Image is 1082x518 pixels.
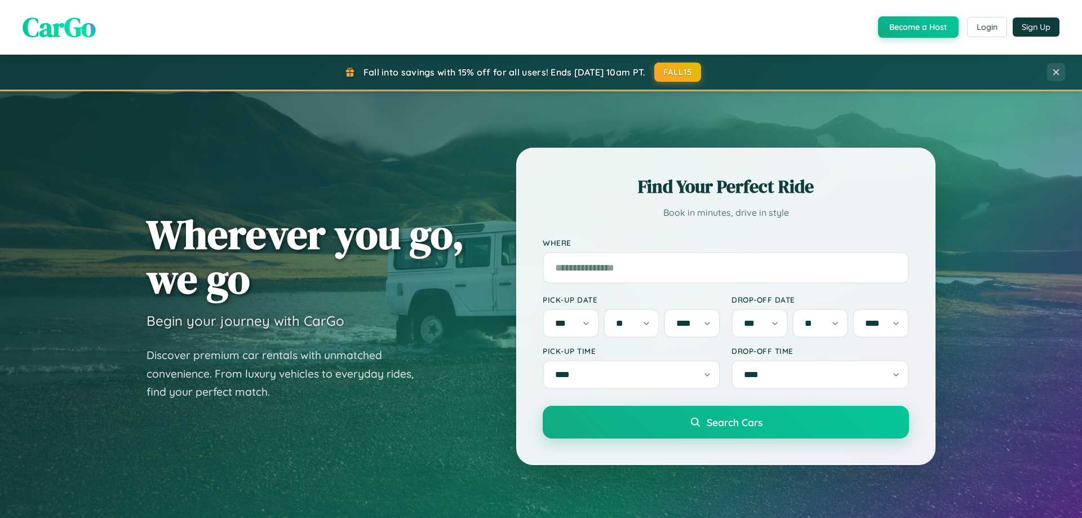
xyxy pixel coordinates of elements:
span: Fall into savings with 15% off for all users! Ends [DATE] 10am PT. [363,67,646,78]
button: FALL15 [654,63,702,82]
h1: Wherever you go, we go [147,212,464,301]
p: Book in minutes, drive in style [543,205,909,221]
span: Search Cars [707,416,762,428]
label: Where [543,238,909,247]
h3: Begin your journey with CarGo [147,312,344,329]
label: Pick-up Time [543,346,720,356]
button: Login [967,17,1007,37]
label: Drop-off Time [731,346,909,356]
button: Become a Host [878,16,959,38]
h2: Find Your Perfect Ride [543,174,909,199]
span: CarGo [23,8,96,46]
button: Sign Up [1013,17,1059,37]
button: Search Cars [543,406,909,439]
label: Pick-up Date [543,295,720,304]
label: Drop-off Date [731,295,909,304]
p: Discover premium car rentals with unmatched convenience. From luxury vehicles to everyday rides, ... [147,346,428,401]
